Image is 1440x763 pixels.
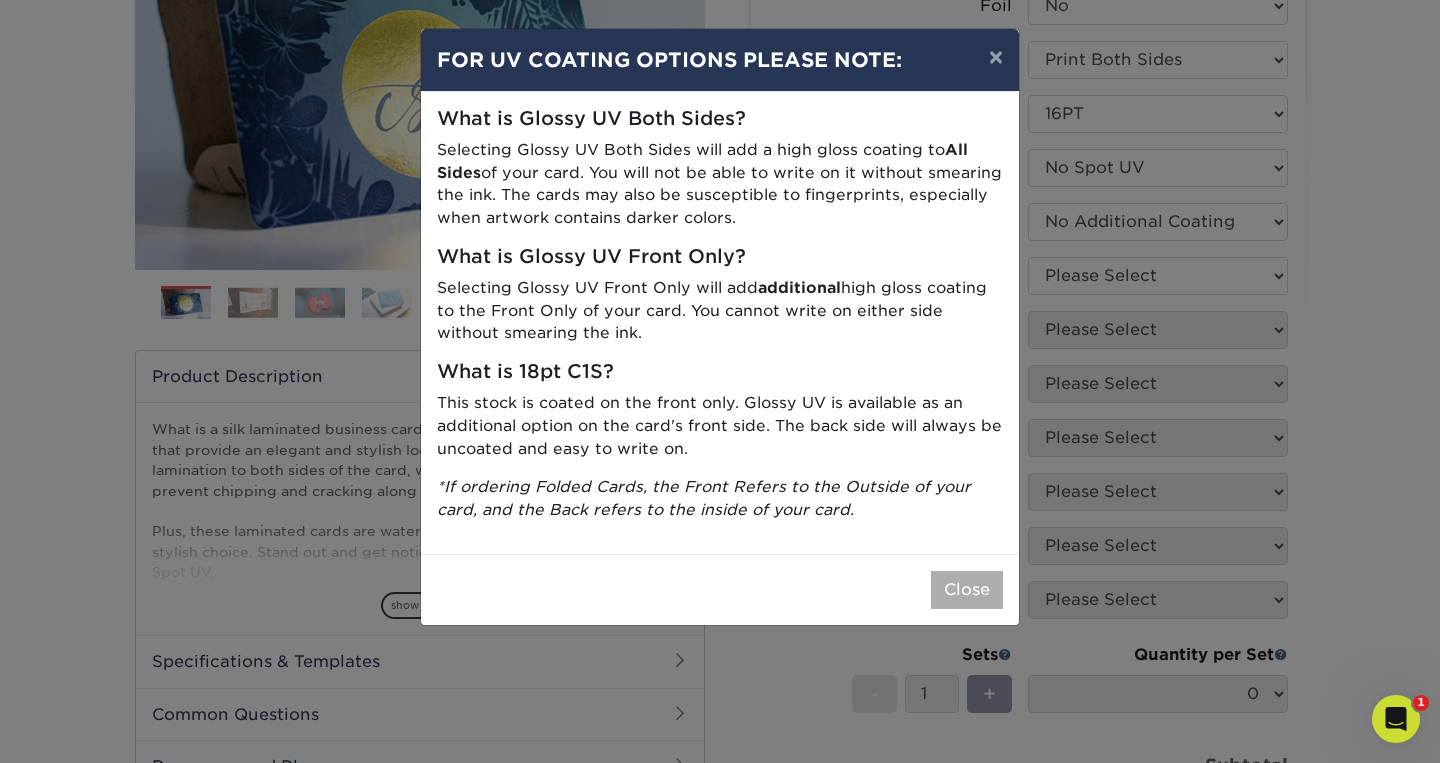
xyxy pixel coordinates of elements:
p: Selecting Glossy UV Front Only will add high gloss coating to the Front Only of your card. You ca... [437,277,1003,345]
p: This stock is coated on the front only. Glossy UV is available as an additional option on the car... [437,392,1003,460]
h5: What is Glossy UV Front Only? [437,246,1003,269]
strong: additional [758,278,841,297]
iframe: Intercom live chat [1372,695,1420,743]
i: *If ordering Folded Cards, the Front Refers to the Outside of your card, and the Back refers to t... [437,477,971,519]
p: Selecting Glossy UV Both Sides will add a high gloss coating to of your card. You will not be abl... [437,139,1003,230]
h4: FOR UV COATING OPTIONS PLEASE NOTE: [437,45,1003,75]
button: Close [931,571,1003,609]
button: × [973,29,1019,85]
h5: What is 18pt C1S? [437,361,1003,384]
h5: What is Glossy UV Both Sides? [437,108,1003,131]
strong: All Sides [437,140,968,182]
span: 1 [1413,695,1429,711]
